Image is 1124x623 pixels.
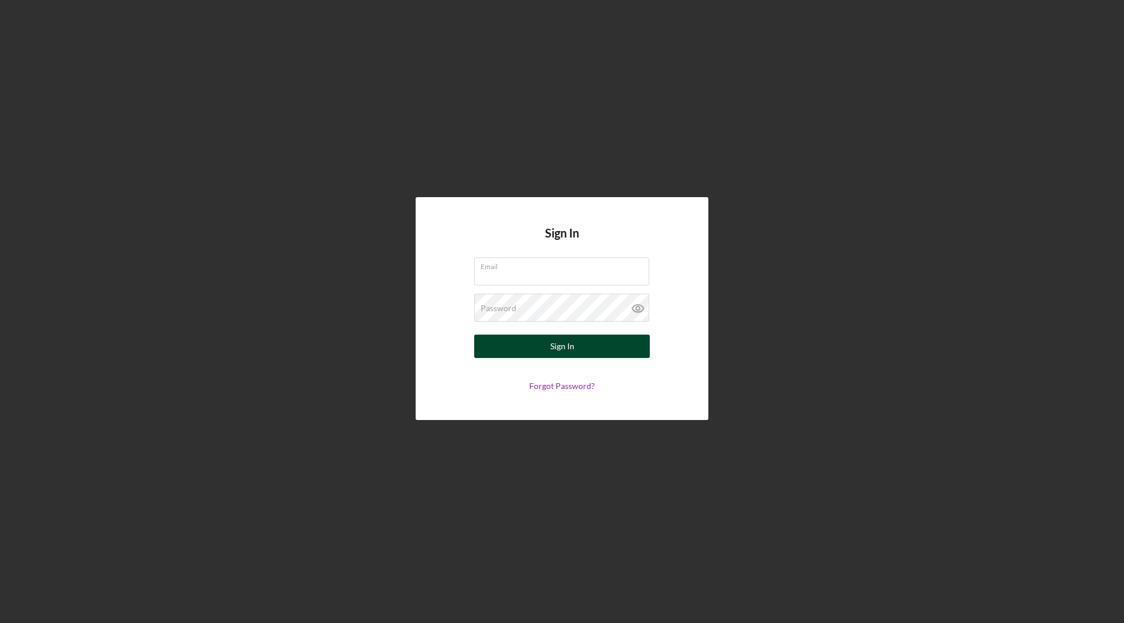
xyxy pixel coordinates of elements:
label: Email [481,258,649,271]
a: Forgot Password? [529,381,595,391]
button: Sign In [474,335,650,358]
h4: Sign In [545,226,579,257]
div: Sign In [550,335,574,358]
label: Password [481,304,516,313]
